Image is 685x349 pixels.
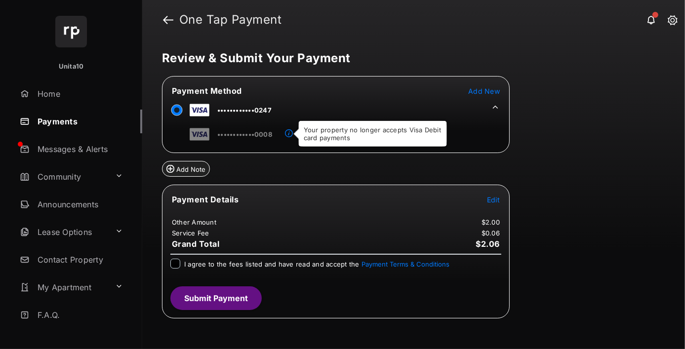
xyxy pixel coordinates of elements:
[179,14,282,26] strong: One Tap Payment
[487,194,500,204] button: Edit
[468,87,500,95] span: Add New
[170,286,262,310] button: Submit Payment
[16,110,142,133] a: Payments
[217,106,272,114] span: ••••••••••••0247
[293,122,376,139] a: Payment Method Unavailable
[172,194,239,204] span: Payment Details
[299,121,447,147] div: Your property no longer accepts Visa Debit card payments
[487,195,500,204] span: Edit
[16,193,142,216] a: Announcements
[481,229,500,237] td: $0.06
[162,52,657,64] h5: Review & Submit Your Payment
[16,303,142,327] a: F.A.Q.
[481,218,500,227] td: $2.00
[171,218,217,227] td: Other Amount
[184,260,449,268] span: I agree to the fees listed and have read and accept the
[171,229,210,237] td: Service Fee
[16,248,142,271] a: Contact Property
[468,86,500,96] button: Add New
[162,161,210,177] button: Add Note
[16,82,142,106] a: Home
[16,275,111,299] a: My Apartment
[476,239,500,249] span: $2.06
[172,239,220,249] span: Grand Total
[16,220,111,244] a: Lease Options
[59,62,84,72] p: Unita10
[217,130,272,138] span: ••••••••••••0008
[16,165,111,189] a: Community
[16,137,142,161] a: Messages & Alerts
[362,260,449,268] button: I agree to the fees listed and have read and accept the
[55,16,87,47] img: svg+xml;base64,PHN2ZyB4bWxucz0iaHR0cDovL3d3dy53My5vcmcvMjAwMC9zdmciIHdpZHRoPSI2NCIgaGVpZ2h0PSI2NC...
[172,86,242,96] span: Payment Method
